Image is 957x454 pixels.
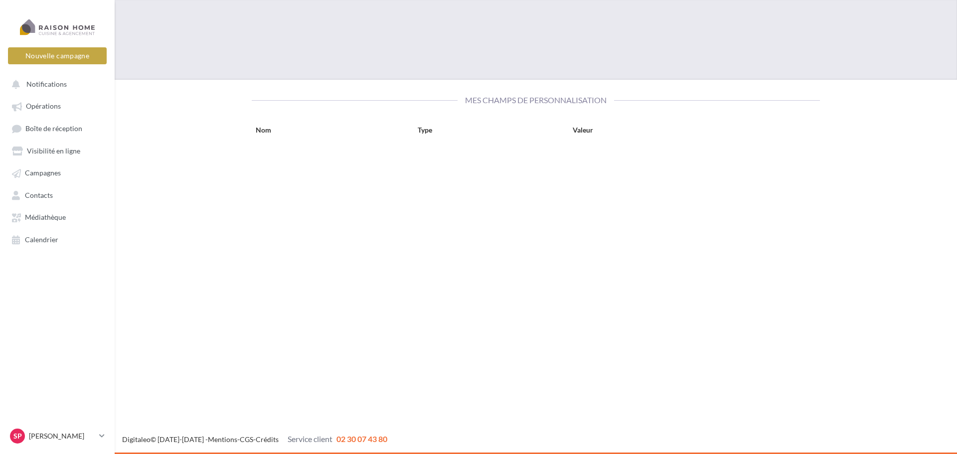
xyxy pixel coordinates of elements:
[288,434,332,444] span: Service client
[25,235,58,244] span: Calendrier
[8,427,107,446] a: Sp [PERSON_NAME]
[26,80,67,88] span: Notifications
[458,95,614,105] span: Mes champs de personnalisation
[6,186,109,204] a: Contacts
[122,435,387,444] span: © [DATE]-[DATE] - - -
[29,431,95,441] p: [PERSON_NAME]
[6,142,109,159] a: Visibilité en ligne
[6,208,109,226] a: Médiathèque
[414,121,569,143] th: Type
[252,121,414,143] th: Nom
[6,163,109,181] a: Campagnes
[240,435,253,444] a: CGS
[6,119,109,138] a: Boîte de réception
[256,435,279,444] a: Crédits
[25,213,66,222] span: Médiathèque
[25,169,61,177] span: Campagnes
[6,97,109,115] a: Opérations
[208,435,237,444] a: Mentions
[569,121,765,143] th: Valeur
[13,431,22,441] span: Sp
[8,47,107,64] button: Nouvelle campagne
[26,102,61,111] span: Opérations
[25,191,53,199] span: Contacts
[336,434,387,444] span: 02 30 07 43 80
[6,75,105,93] button: Notifications
[122,435,151,444] a: Digitaleo
[25,124,82,133] span: Boîte de réception
[27,147,80,155] span: Visibilité en ligne
[6,230,109,248] a: Calendrier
